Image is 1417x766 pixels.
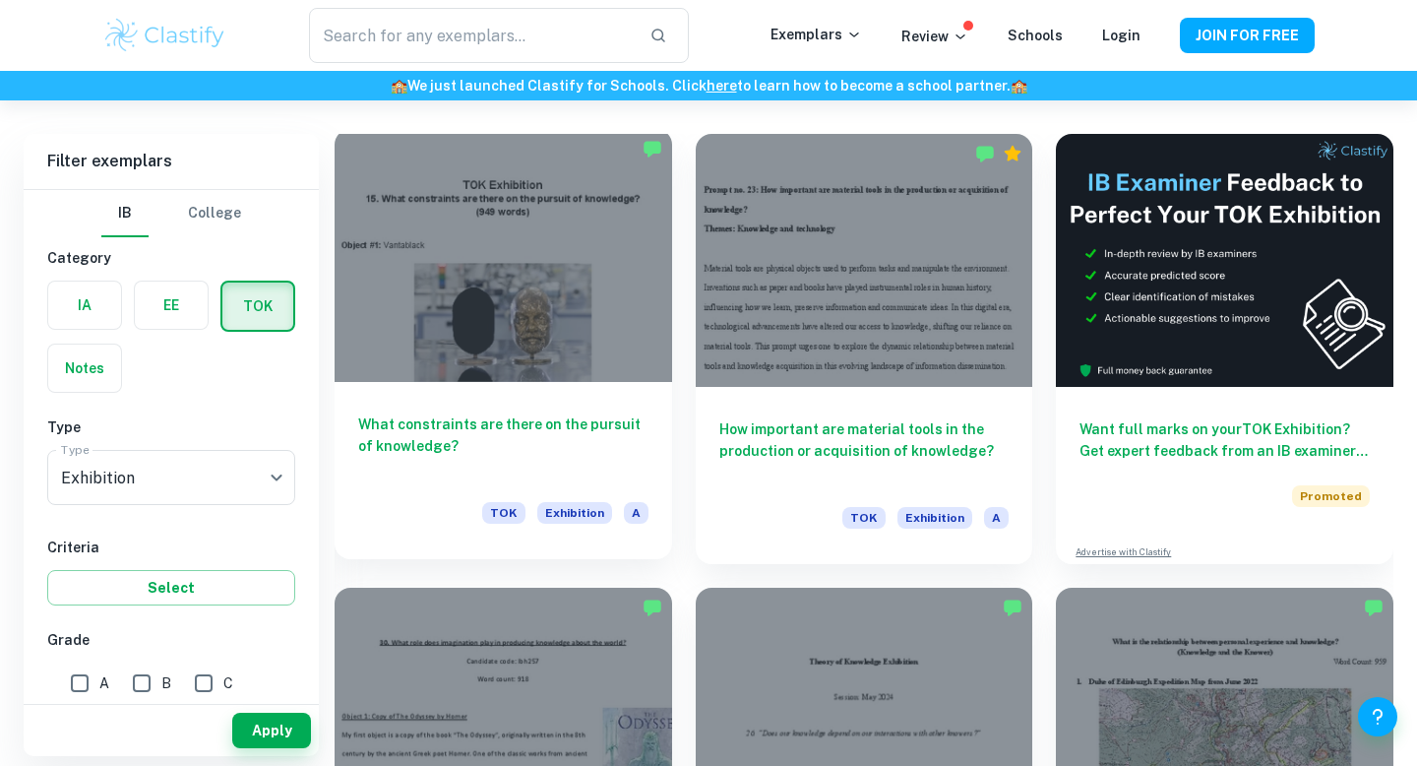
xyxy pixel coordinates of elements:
[47,570,295,606] button: Select
[188,190,241,237] button: College
[47,450,295,505] div: Exhibition
[232,713,311,748] button: Apply
[901,26,968,47] p: Review
[1003,598,1022,617] img: Marked
[223,672,233,694] span: C
[101,190,149,237] button: IB
[135,282,208,329] button: EE
[1076,545,1171,559] a: Advertise with Clastify
[358,414,648,479] h6: What constraints are there on the pursuit of knowledge?
[102,16,227,55] img: Clastify logo
[309,8,634,63] input: Search for any exemplars...
[643,598,662,617] img: Marked
[1003,144,1022,163] div: Premium
[391,78,407,94] span: 🏫
[707,78,737,94] a: here
[482,502,525,524] span: TOK
[696,134,1033,564] a: How important are material tools in the production or acquisition of knowledge?TOKExhibitionA
[47,629,295,651] h6: Grade
[222,283,293,330] button: TOK
[897,507,972,529] span: Exhibition
[537,502,612,524] span: Exhibition
[161,672,171,694] span: B
[47,537,295,558] h6: Criteria
[984,507,1009,529] span: A
[24,134,319,189] h6: Filter exemplars
[47,416,295,438] h6: Type
[48,282,121,329] button: IA
[1011,78,1027,94] span: 🏫
[1008,28,1063,43] a: Schools
[842,507,886,529] span: TOK
[1079,418,1370,462] h6: Want full marks on your TOK Exhibition ? Get expert feedback from an IB examiner!
[643,139,662,159] img: Marked
[1364,598,1384,617] img: Marked
[99,672,109,694] span: A
[1180,18,1315,53] button: JOIN FOR FREE
[335,134,672,564] a: What constraints are there on the pursuit of knowledge?TOKExhibitionA
[101,190,241,237] div: Filter type choice
[1056,134,1393,564] a: Want full marks on yourTOK Exhibition? Get expert feedback from an IB examiner!PromotedAdvertise ...
[61,441,90,458] label: Type
[1056,134,1393,387] img: Thumbnail
[624,502,648,524] span: A
[47,247,295,269] h6: Category
[4,75,1413,96] h6: We just launched Clastify for Schools. Click to learn how to become a school partner.
[48,345,121,392] button: Notes
[1102,28,1140,43] a: Login
[975,144,995,163] img: Marked
[1292,485,1370,507] span: Promoted
[770,24,862,45] p: Exemplars
[1358,697,1397,736] button: Help and Feedback
[719,418,1010,483] h6: How important are material tools in the production or acquisition of knowledge?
